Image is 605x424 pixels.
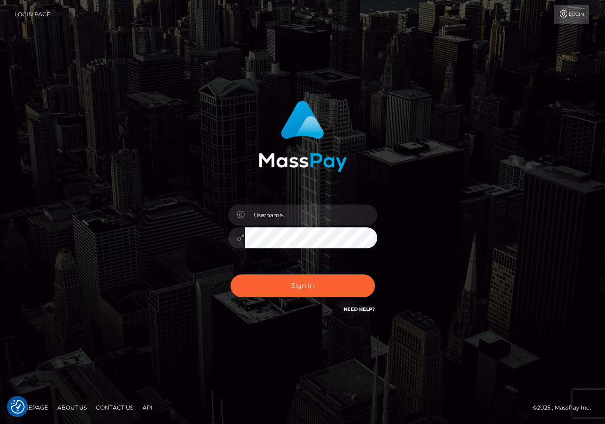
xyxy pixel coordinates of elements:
div: © 2025 , MassPay Inc. [532,403,598,413]
a: Login [554,5,589,24]
button: Consent Preferences [11,400,25,414]
a: Need Help? [344,306,375,312]
a: API [139,400,156,415]
a: Login Page [14,5,50,24]
a: Contact Us [92,400,137,415]
a: About Us [54,400,90,415]
input: Username... [245,205,377,226]
a: Homepage [10,400,52,415]
img: Revisit consent button [11,400,25,414]
button: Sign in [231,274,375,297]
img: MassPay Login [258,101,347,172]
